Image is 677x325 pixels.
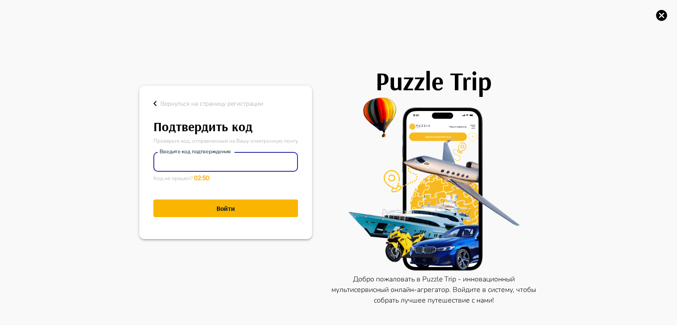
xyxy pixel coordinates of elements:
[153,174,298,183] p: Код не пришел?
[160,99,263,108] p: Вернуться на страницу регистрации
[330,274,538,306] p: Добро пожаловать в Puzzle Trip - инновационный мультисервисный онлайн-агрегатор. Войдите в систем...
[330,66,538,96] h1: Puzzle Trip
[330,96,538,272] img: PuzzleTrip
[153,98,282,116] button: Вернуться на страницу регистрации
[153,137,298,145] p: Проверьте код, отправленный на Вашу электронную почту
[153,116,298,137] h6: Подтвердить код
[153,204,298,213] h1: Войти
[160,148,231,155] label: Введите код подтверждения
[194,174,209,182] span: 02:50
[153,199,298,217] button: Войти
[150,98,263,109] button: Вернуться на страницу регистрации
